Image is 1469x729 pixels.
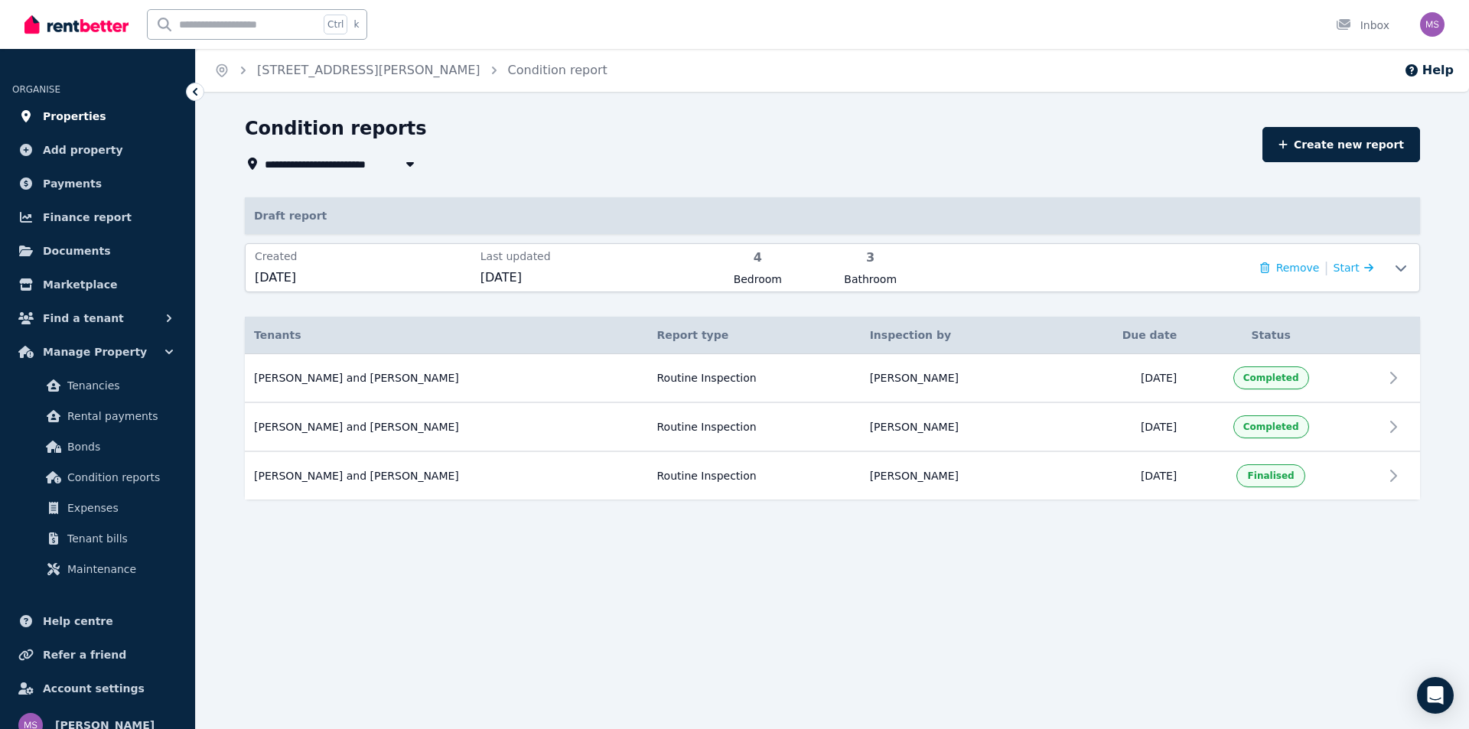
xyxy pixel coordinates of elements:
[12,606,183,636] a: Help centre
[245,116,427,141] h1: Condition reports
[648,317,861,354] th: Report type
[1243,372,1299,384] span: Completed
[1324,257,1328,278] span: |
[1262,127,1420,162] a: Create new report
[12,673,183,704] a: Account settings
[67,468,171,487] span: Condition reports
[1334,262,1360,274] span: Start
[12,101,183,132] a: Properties
[43,343,147,361] span: Manage Property
[12,269,183,300] a: Marketplace
[706,249,809,267] span: 4
[12,168,183,199] a: Payments
[1054,402,1187,451] td: [DATE]
[648,451,861,500] td: Routine Inspection
[870,468,959,483] span: [PERSON_NAME]
[1054,451,1187,500] td: [DATE]
[43,242,111,260] span: Documents
[43,208,132,226] span: Finance report
[353,18,359,31] span: k
[1243,421,1299,433] span: Completed
[870,370,959,386] span: [PERSON_NAME]
[43,646,126,664] span: Refer a friend
[18,431,177,462] a: Bonds
[12,135,183,165] a: Add property
[861,317,1054,354] th: Inspection by
[257,63,480,77] a: [STREET_ADDRESS][PERSON_NAME]
[43,174,102,193] span: Payments
[245,197,1420,234] p: Draft report
[254,370,459,386] span: [PERSON_NAME] and [PERSON_NAME]
[43,679,145,698] span: Account settings
[1404,61,1454,80] button: Help
[480,268,697,287] span: [DATE]
[819,272,922,287] span: Bathroom
[67,560,171,578] span: Maintenance
[67,407,171,425] span: Rental payments
[67,438,171,456] span: Bonds
[18,401,177,431] a: Rental payments
[324,15,347,34] span: Ctrl
[43,141,123,159] span: Add property
[648,402,861,451] td: Routine Inspection
[1054,317,1187,354] th: Due date
[12,337,183,367] button: Manage Property
[255,268,471,287] span: [DATE]
[18,370,177,401] a: Tenancies
[43,107,106,125] span: Properties
[254,468,459,483] span: [PERSON_NAME] and [PERSON_NAME]
[254,327,301,343] span: Tenants
[12,202,183,233] a: Finance report
[1054,354,1187,403] td: [DATE]
[255,249,471,264] span: Created
[1417,677,1454,714] div: Open Intercom Messenger
[18,554,177,584] a: Maintenance
[18,462,177,493] a: Condition reports
[18,493,177,523] a: Expenses
[1420,12,1445,37] img: Merenia Smart
[1260,260,1319,275] button: Remove
[1248,470,1295,482] span: Finalised
[819,249,922,267] span: 3
[43,309,124,327] span: Find a tenant
[1336,18,1389,33] div: Inbox
[706,272,809,287] span: Bedroom
[18,523,177,554] a: Tenant bills
[196,49,626,92] nav: Breadcrumb
[43,612,113,630] span: Help centre
[67,499,171,517] span: Expenses
[67,529,171,548] span: Tenant bills
[24,13,129,36] img: RentBetter
[648,354,861,403] td: Routine Inspection
[12,84,60,95] span: ORGANISE
[12,640,183,670] a: Refer a friend
[254,419,459,434] span: [PERSON_NAME] and [PERSON_NAME]
[67,376,171,395] span: Tenancies
[43,275,117,294] span: Marketplace
[508,63,607,77] a: Condition report
[480,249,697,264] span: Last updated
[870,419,959,434] span: [PERSON_NAME]
[1186,317,1356,354] th: Status
[12,303,183,334] button: Find a tenant
[12,236,183,266] a: Documents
